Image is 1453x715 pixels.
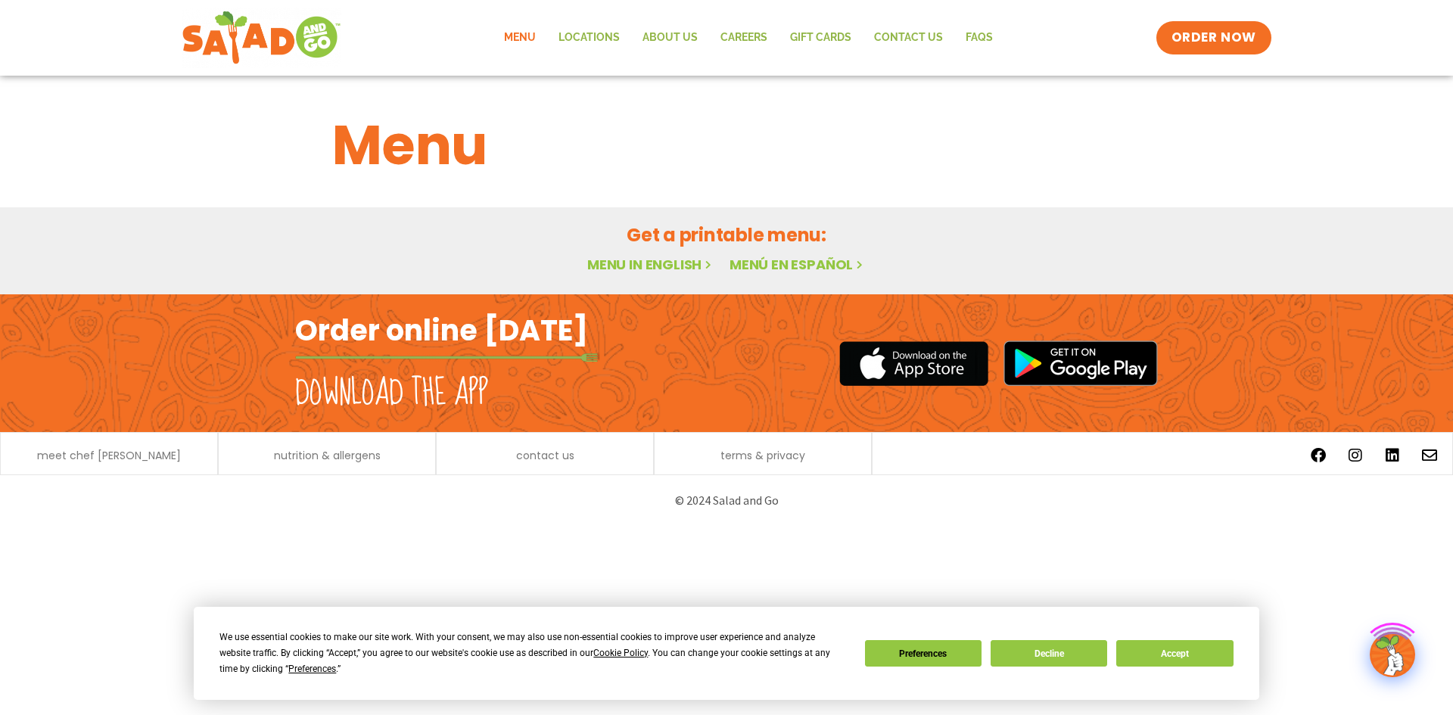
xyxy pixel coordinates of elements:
[720,450,805,461] a: terms & privacy
[493,20,1004,55] nav: Menu
[516,450,574,461] a: contact us
[194,607,1259,700] div: Cookie Consent Prompt
[332,104,1121,186] h1: Menu
[547,20,631,55] a: Locations
[295,372,488,415] h2: Download the app
[863,20,954,55] a: Contact Us
[1156,21,1271,54] a: ORDER NOW
[219,630,846,677] div: We use essential cookies to make our site work. With your consent, we may also use non-essential ...
[709,20,779,55] a: Careers
[839,339,988,388] img: appstore
[288,664,336,674] span: Preferences
[493,20,547,55] a: Menu
[779,20,863,55] a: GIFT CARDS
[730,255,866,274] a: Menú en español
[631,20,709,55] a: About Us
[332,222,1121,248] h2: Get a printable menu:
[295,353,598,362] img: fork
[593,648,648,658] span: Cookie Policy
[1003,340,1158,386] img: google_play
[1116,640,1233,667] button: Accept
[274,450,381,461] a: nutrition & allergens
[954,20,1004,55] a: FAQs
[303,490,1150,511] p: © 2024 Salad and Go
[587,255,714,274] a: Menu in English
[295,312,588,349] h2: Order online [DATE]
[1171,29,1256,47] span: ORDER NOW
[865,640,982,667] button: Preferences
[182,8,341,68] img: new-SAG-logo-768×292
[991,640,1107,667] button: Decline
[37,450,181,461] a: meet chef [PERSON_NAME]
